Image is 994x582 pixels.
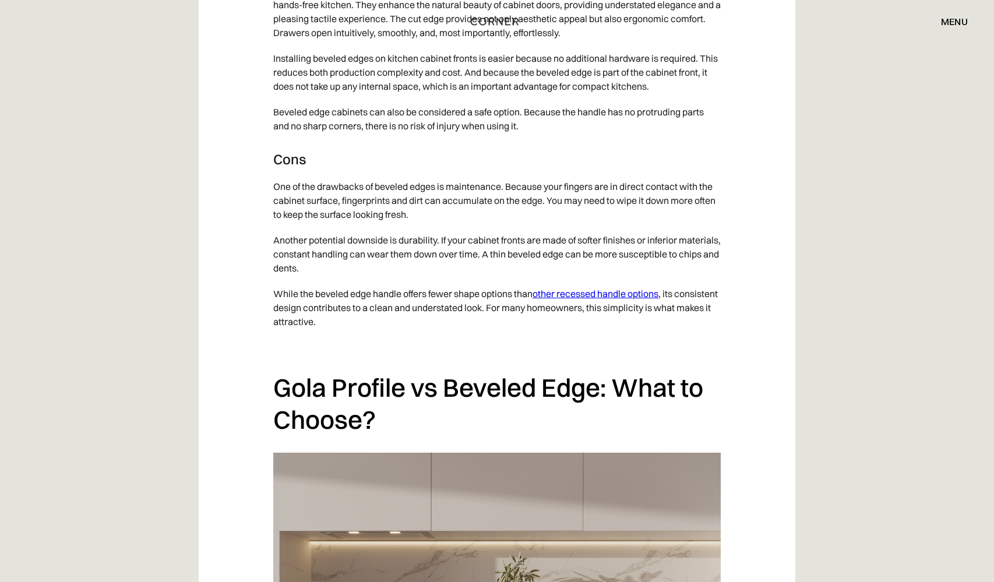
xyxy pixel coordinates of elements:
h3: Cons [273,150,721,168]
p: Installing beveled edges on kitchen cabinet fronts is easier because no additional hardware is re... [273,45,721,99]
p: Another potential downside is durability. If your cabinet fronts are made of softer finishes or i... [273,227,721,281]
div: menu [941,17,968,26]
a: other recessed handle options [533,288,658,299]
div: menu [929,12,968,31]
p: ‍ [273,334,721,360]
p: One of the drawbacks of beveled edges is maintenance. Because your fingers are in direct contact ... [273,174,721,227]
a: home [453,14,541,29]
h2: Gola Profile vs Beveled Edge: What to Choose? [273,372,721,435]
p: Beveled edge cabinets can also be considered a safe option. Because the handle has no protruding ... [273,99,721,139]
p: While the beveled edge handle offers fewer shape options than , its consistent design contributes... [273,281,721,334]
